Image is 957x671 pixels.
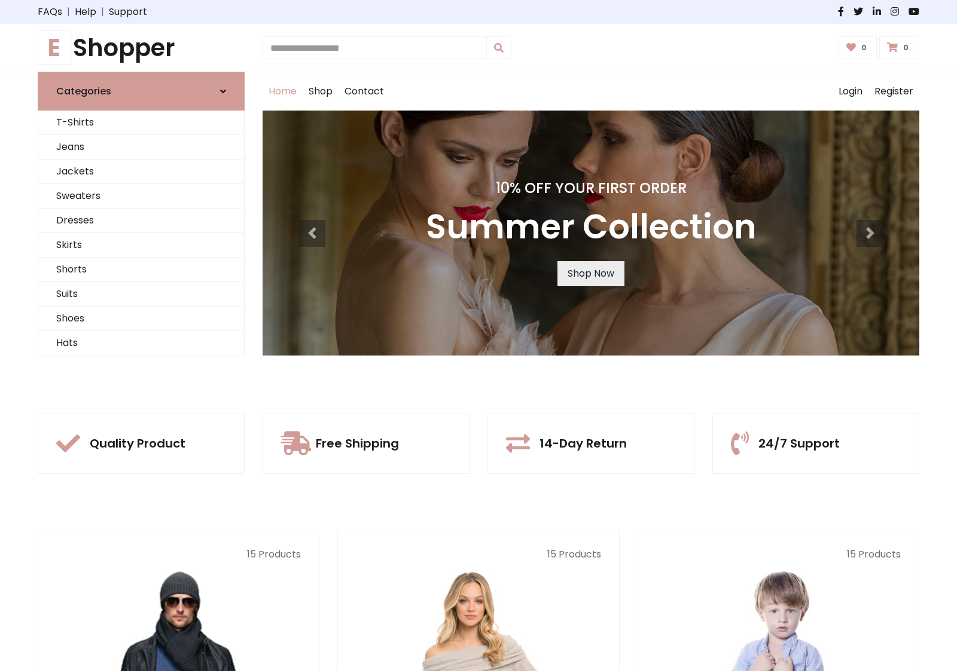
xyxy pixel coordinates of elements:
a: Login [833,72,868,111]
a: Suits [38,282,244,307]
a: Contact [339,72,390,111]
a: FAQs [38,5,62,19]
h6: Categories [56,85,111,97]
h1: Shopper [38,33,245,62]
a: Categories [38,72,245,111]
span: E [38,30,71,65]
span: 0 [900,42,912,53]
a: Jackets [38,160,244,184]
span: | [62,5,75,19]
p: 15 Products [356,547,601,562]
a: Support [109,5,147,19]
a: Shop Now [557,261,624,286]
a: 0 [839,36,877,59]
h5: 14-Day Return [540,436,627,451]
a: Hats [38,331,244,356]
a: Dresses [38,209,244,233]
a: Home [263,72,303,111]
a: 0 [879,36,919,59]
p: 15 Products [656,547,901,562]
span: 0 [858,42,870,53]
h3: Summer Collection [426,207,757,247]
h4: 10% Off Your First Order [426,180,757,197]
span: | [96,5,109,19]
p: 15 Products [56,547,301,562]
a: EShopper [38,33,245,62]
h5: Quality Product [90,436,185,451]
a: Shop [303,72,339,111]
a: Shoes [38,307,244,331]
a: Jeans [38,135,244,160]
a: Help [75,5,96,19]
h5: 24/7 Support [758,436,840,451]
h5: Free Shipping [316,436,399,451]
a: Skirts [38,233,244,258]
a: Shorts [38,258,244,282]
a: T-Shirts [38,111,244,135]
a: Sweaters [38,184,244,209]
a: Register [868,72,919,111]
